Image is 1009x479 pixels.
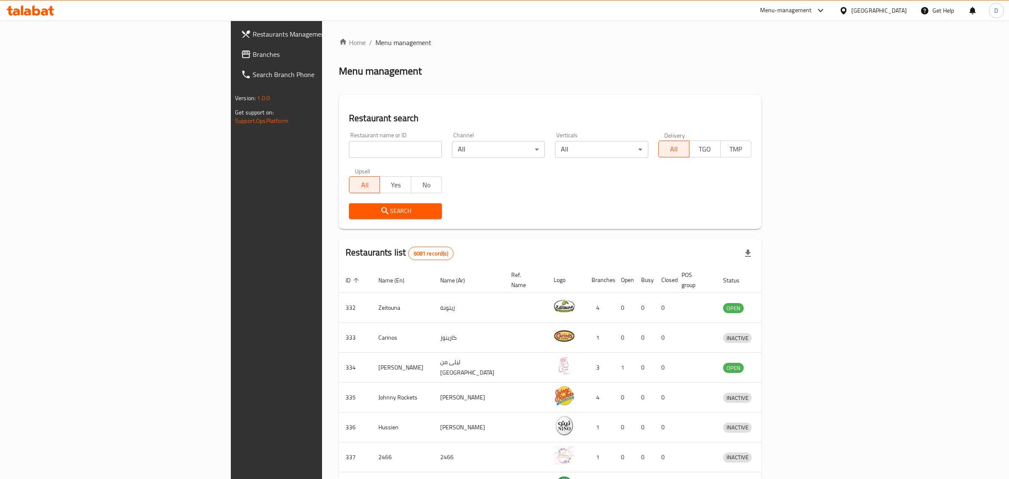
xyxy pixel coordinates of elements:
td: 0 [655,412,675,442]
img: 2466 [554,445,575,466]
th: Open [614,267,634,293]
span: OPEN [723,303,744,313]
td: زيتونة [433,293,504,323]
div: [GEOGRAPHIC_DATA] [851,6,907,15]
div: Export file [738,243,758,263]
td: [PERSON_NAME] [433,412,504,442]
td: 4 [585,383,614,412]
img: Carinos [554,325,575,346]
span: Version: [235,93,256,104]
td: 0 [614,323,634,353]
img: Johnny Rockets [554,385,575,406]
input: Search for restaurant name or ID.. [349,141,442,158]
span: No [415,179,438,191]
span: Restaurants Management [253,29,393,39]
td: 0 [614,383,634,412]
td: 0 [634,323,655,353]
span: INACTIVE [723,333,752,343]
a: Branches [234,44,399,64]
a: Support.OpsPlatform [235,115,288,126]
span: D [994,6,998,15]
td: [PERSON_NAME] [372,353,433,383]
td: Zeitouna [372,293,433,323]
span: Search Branch Phone [253,69,393,80]
span: All [662,143,686,155]
button: All [658,141,689,157]
nav: breadcrumb [339,37,761,48]
span: Branches [253,49,393,59]
td: 0 [655,383,675,412]
span: POS group [681,270,706,290]
td: 2466 [372,442,433,472]
td: كارينوز [433,323,504,353]
td: 4 [585,293,614,323]
span: INACTIVE [723,423,752,432]
span: ID [346,275,362,285]
th: Logo [547,267,585,293]
span: OPEN [723,363,744,373]
button: All [349,176,380,193]
label: Delivery [664,132,685,138]
td: 0 [655,353,675,383]
td: 1 [585,323,614,353]
th: Branches [585,267,614,293]
span: 1.0.0 [257,93,270,104]
td: 0 [634,383,655,412]
img: Zeitouna [554,295,575,317]
button: Search [349,203,442,219]
td: 0 [614,442,634,472]
td: 0 [634,442,655,472]
td: Johnny Rockets [372,383,433,412]
span: Yes [383,179,407,191]
button: No [411,176,442,193]
button: TGO [689,141,720,157]
span: Name (Ar) [440,275,476,285]
span: TMP [724,143,748,155]
td: 2466 [433,442,504,472]
td: 0 [655,293,675,323]
td: 0 [655,442,675,472]
td: 0 [634,293,655,323]
span: INACTIVE [723,452,752,462]
td: 0 [614,412,634,442]
span: Status [723,275,750,285]
td: 3 [585,353,614,383]
td: [PERSON_NAME] [433,383,504,412]
span: Get support on: [235,107,274,118]
h2: Restaurants list [346,246,454,260]
div: All [555,141,648,158]
td: 0 [634,412,655,442]
span: Ref. Name [511,270,537,290]
div: INACTIVE [723,393,752,403]
td: 1 [585,412,614,442]
span: Name (En) [378,275,415,285]
span: INACTIVE [723,393,752,403]
img: Leila Min Lebnan [554,355,575,376]
div: Total records count [408,247,454,260]
img: Hussien [554,415,575,436]
button: Yes [380,176,411,193]
div: All [452,141,545,158]
td: Hussien [372,412,433,442]
span: 6081 record(s) [409,250,453,258]
span: Menu management [375,37,431,48]
td: 1 [585,442,614,472]
th: Closed [655,267,675,293]
td: 0 [655,323,675,353]
label: Upsell [355,168,370,174]
button: TMP [720,141,751,157]
td: 0 [614,293,634,323]
span: TGO [693,143,717,155]
td: Carinos [372,323,433,353]
a: Search Branch Phone [234,64,399,85]
th: Busy [634,267,655,293]
td: ليلى من [GEOGRAPHIC_DATA] [433,353,504,383]
div: Menu-management [760,5,812,16]
a: Restaurants Management [234,24,399,44]
span: All [353,179,377,191]
td: 1 [614,353,634,383]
